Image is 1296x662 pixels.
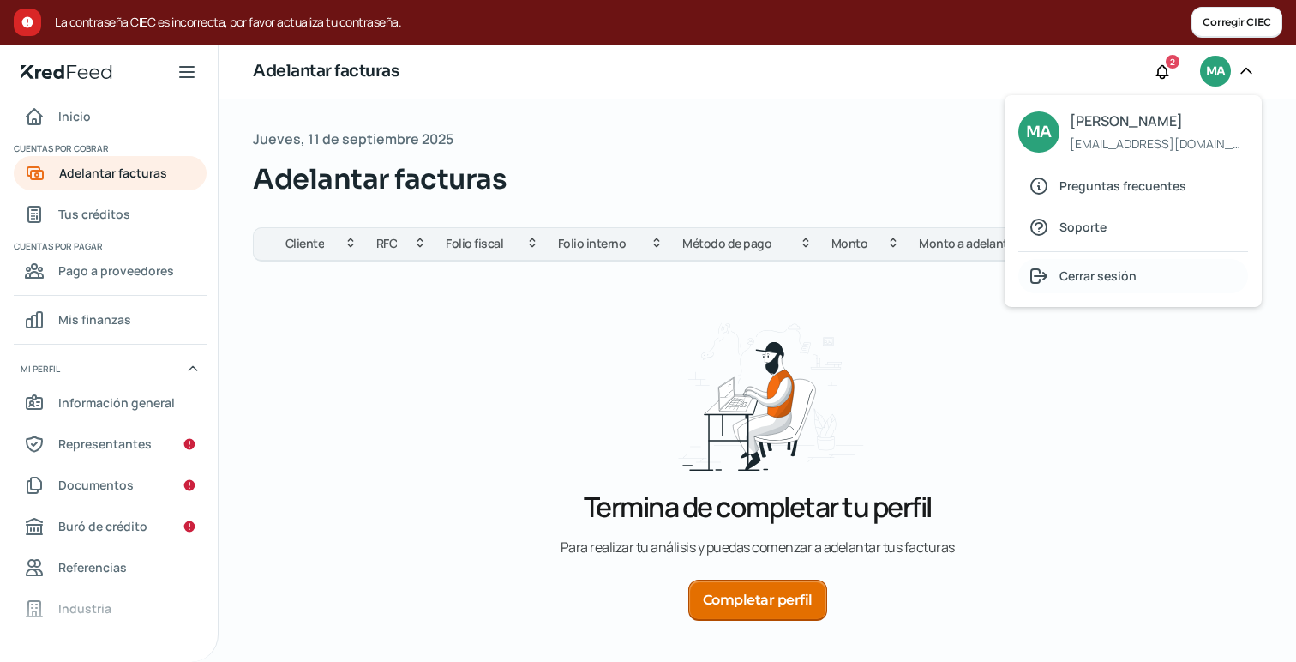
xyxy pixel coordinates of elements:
[376,233,398,254] span: RFC
[1059,265,1137,286] span: Cerrar sesión
[14,386,207,420] a: Información general
[688,580,827,621] button: Completar perfil
[58,474,134,496] span: Documentos
[58,557,127,578] span: Referencias
[14,592,207,626] a: Industria
[58,309,131,330] span: Mis finanzas
[584,488,932,526] p: Termina de completar tu perfil
[58,639,146,660] span: Redes sociales
[285,233,325,254] span: Cliente
[253,159,507,200] span: Adelantar facturas
[14,141,204,156] span: Cuentas por cobrar
[14,156,207,190] a: Adelantar facturas
[14,99,207,134] a: Inicio
[58,433,152,454] span: Representantes
[21,361,60,376] span: Mi perfil
[14,303,207,337] a: Mis finanzas
[1206,62,1225,82] span: MA
[58,515,147,537] span: Buró de crédito
[14,551,207,585] a: Referencias
[14,468,207,503] a: Documentos
[14,427,207,461] a: Representantes
[1059,216,1107,238] span: Soporte
[14,509,207,544] a: Buró de crédito
[253,59,399,84] h1: Adelantar facturas
[558,233,627,254] span: Folio interno
[643,306,871,478] img: Termina de completar tu perfil
[14,254,207,288] a: Pago a proveedores
[55,12,1191,33] span: La contraseña CIEC es incorrecta, por favor actualiza tu contraseña.
[58,598,111,619] span: Industria
[253,127,453,152] span: Jueves, 11 de septiembre 2025
[58,260,174,281] span: Pago a proveedores
[831,233,868,254] span: Monto
[58,203,130,225] span: Tus créditos
[1170,54,1175,69] span: 2
[919,233,1018,254] span: Monto a adelantar
[446,233,503,254] span: Folio fiscal
[1070,133,1247,154] span: [EMAIL_ADDRESS][DOMAIN_NAME]
[58,392,175,413] span: Información general
[58,105,91,127] span: Inicio
[561,536,955,559] p: P a r a r e a l i z a r t u a n á l i s i s y p u e d a s c o m e n z a r a a d e l a n t a r t u...
[1070,109,1247,134] span: [PERSON_NAME]
[14,197,207,232] a: Tus créditos
[1191,7,1282,38] button: Corregir CIEC
[682,233,771,254] span: Método de pago
[14,238,204,254] span: Cuentas por pagar
[1059,175,1186,196] span: Preguntas frecuentes
[59,162,167,184] span: Adelantar facturas
[1026,119,1051,146] span: MA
